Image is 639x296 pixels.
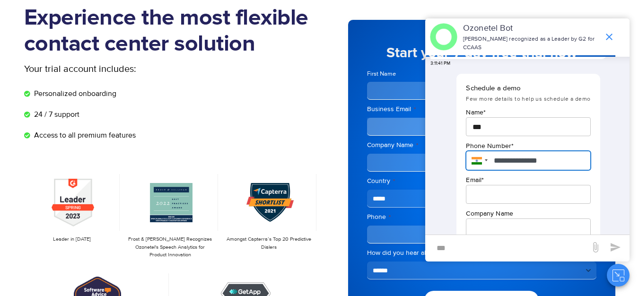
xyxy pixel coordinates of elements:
p: Frost & [PERSON_NAME] Recognizes Ozonetel's Speech Analytics for Product Innovation [127,235,213,259]
div: India: + 91 [466,151,490,171]
p: Company Name [466,209,590,218]
p: Leader in [DATE] [29,235,115,244]
span: Few more details to help us schedule a demo [466,96,590,103]
p: Amongst Capterra’s Top 20 Predictive Dialers [226,235,312,251]
span: Access to all premium features [32,130,136,141]
p: Ozonetel Bot [463,22,599,35]
label: Country [367,176,596,186]
label: Company Name [367,140,596,150]
span: end chat or minimize [600,27,619,46]
p: Phone Number * [466,141,590,151]
span: Personalized onboarding [32,88,116,99]
div: new-msg-input [430,240,585,257]
img: header [430,23,457,51]
label: Phone [367,212,596,222]
p: Email * [466,175,590,185]
h1: Experience the most flexible contact center solution [24,5,320,57]
label: First Name [367,70,479,78]
p: [PERSON_NAME] recognized as a Leader by G2 for CCAAS [463,35,599,52]
span: 24 / 7 support [32,109,79,120]
p: Your trial account includes: [24,62,249,76]
button: Close chat [607,264,630,287]
label: Business Email [367,104,596,114]
label: How did you hear about us? [367,248,596,258]
p: Schedule a demo [466,83,590,94]
p: Name * [466,107,590,117]
h5: Start your 7 day free trial now [367,46,596,60]
span: 3:11:41 PM [430,60,450,67]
